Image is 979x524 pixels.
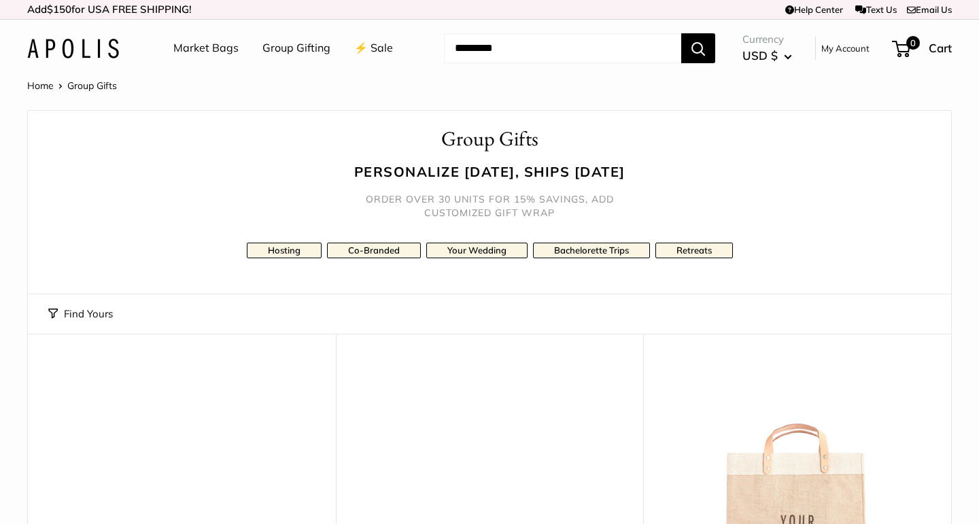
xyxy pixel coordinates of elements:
[906,36,920,50] span: 0
[444,33,681,63] input: Search...
[742,48,778,63] span: USD $
[27,77,117,94] nav: Breadcrumb
[742,30,792,49] span: Currency
[48,304,113,324] button: Find Yours
[533,243,650,258] a: Bachelorette Trips
[681,33,715,63] button: Search
[47,3,71,16] span: $150
[262,38,330,58] a: Group Gifting
[821,40,870,56] a: My Account
[655,243,733,258] a: Retreats
[929,41,952,55] span: Cart
[173,38,239,58] a: Market Bags
[48,162,931,181] h3: Personalize [DATE], ships [DATE]
[742,45,792,67] button: USD $
[27,39,119,58] img: Apolis
[785,4,843,15] a: Help Center
[426,243,528,258] a: Your Wedding
[247,243,322,258] a: Hosting
[48,124,931,154] h1: Group Gifts
[327,243,421,258] a: Co-Branded
[67,80,117,92] span: Group Gifts
[893,37,952,59] a: 0 Cart
[27,80,54,92] a: Home
[354,38,393,58] a: ⚡️ Sale
[907,4,952,15] a: Email Us
[855,4,897,15] a: Text Us
[354,192,625,220] h5: Order over 30 units for 15% savings, add customized gift wrap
